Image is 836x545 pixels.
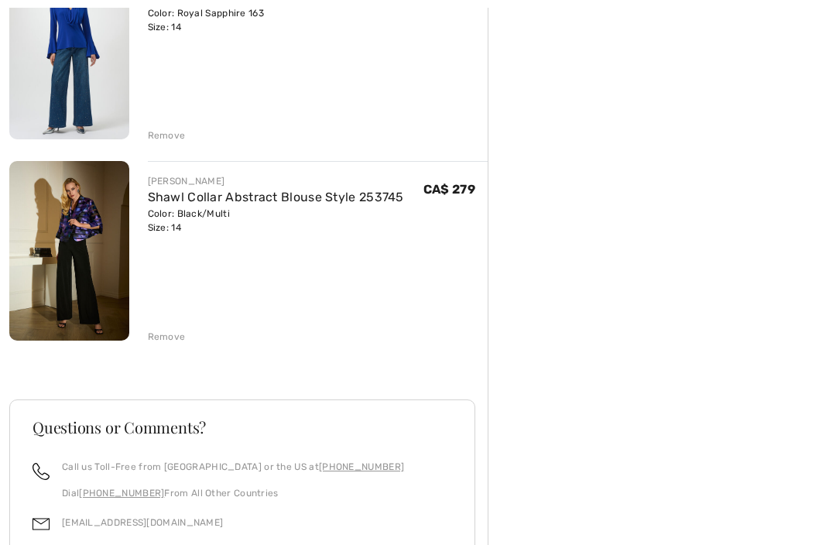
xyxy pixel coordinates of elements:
[148,190,404,204] a: Shawl Collar Abstract Blouse Style 253745
[62,517,223,528] a: [EMAIL_ADDRESS][DOMAIN_NAME]
[148,207,404,235] div: Color: Black/Multi Size: 14
[319,461,404,472] a: [PHONE_NUMBER]
[148,6,403,34] div: Color: Royal Sapphire 163 Size: 14
[62,460,404,474] p: Call us Toll-Free from [GEOGRAPHIC_DATA] or the US at
[33,463,50,480] img: call
[33,420,452,435] h3: Questions or Comments?
[79,488,164,499] a: [PHONE_NUMBER]
[148,330,186,344] div: Remove
[33,516,50,533] img: email
[148,129,186,142] div: Remove
[148,174,404,188] div: [PERSON_NAME]
[62,486,404,500] p: Dial From All Other Countries
[9,161,129,341] img: Shawl Collar Abstract Blouse Style 253745
[423,182,475,197] span: CA$ 279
